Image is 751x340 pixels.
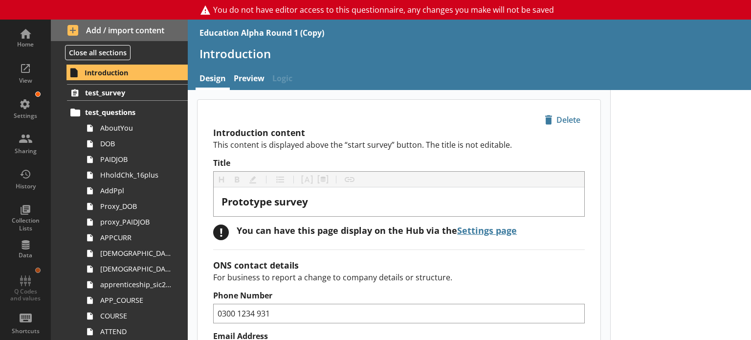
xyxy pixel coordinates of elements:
[51,20,188,41] button: Add / import content
[85,68,170,77] span: Introduction
[230,69,268,90] a: Preview
[67,105,188,120] a: test_questions
[100,327,174,336] span: ATTEND
[82,199,188,214] a: Proxy_DOB
[100,139,174,148] span: DOB
[100,155,174,164] span: PAIDJOB
[82,277,188,293] a: apprenticeship_sic2007_industry
[268,69,296,90] span: Logic
[213,272,585,283] p: For business to report a change to company details or structure.
[85,88,170,97] span: test_survey
[67,25,172,36] span: Add / import content
[8,112,43,120] div: Settings
[100,217,174,227] span: proxy_PAIDJOB
[213,291,585,301] label: Phone Number
[213,127,585,138] h2: Introduction content
[82,183,188,199] a: AddPpl
[199,46,739,61] h1: Introduction
[82,230,188,246] a: APPCURR
[100,186,174,195] span: AddPpl
[82,261,188,277] a: [DEMOGRAPHIC_DATA]_soc2020_job_title
[67,84,188,101] a: test_survey
[221,195,308,208] span: Prototype survey
[100,295,174,305] span: APP_COURSE
[82,308,188,324] a: COURSE
[85,108,170,117] span: test_questions
[82,214,188,230] a: proxy_PAIDJOB
[8,41,43,48] div: Home
[8,77,43,85] div: View
[196,69,230,90] a: Design
[213,158,585,168] label: Title
[8,182,43,190] div: History
[82,167,188,183] a: HholdChk_16plus
[221,195,576,208] div: Title
[100,264,174,273] span: [DEMOGRAPHIC_DATA]_soc2020_job_title
[199,27,324,38] div: Education Alpha Round 1 (Copy)
[65,45,131,60] button: Close all sections
[8,251,43,259] div: Data
[82,136,188,152] a: DOB
[213,139,585,150] p: This content is displayed above the “start survey” button. The title is not editable.
[100,202,174,211] span: Proxy_DOB
[100,170,174,180] span: HholdChk_16plus
[541,112,584,128] span: Delete
[82,246,188,261] a: [DEMOGRAPHIC_DATA]_main_job
[82,152,188,167] a: PAIDJOB
[100,123,174,133] span: AboutYou
[540,112,585,128] button: Delete
[100,280,174,289] span: apprenticeship_sic2007_industry
[100,311,174,320] span: COURSE
[457,225,517,236] a: Settings page
[82,324,188,340] a: ATTEND
[66,65,188,80] a: Introduction
[82,120,188,136] a: AboutYou
[8,217,43,232] div: Collection Lists
[100,249,174,258] span: [DEMOGRAPHIC_DATA]_main_job
[213,225,229,240] div: !
[8,147,43,155] div: Sharing
[82,293,188,308] a: APP_COURSE
[100,233,174,242] span: APPCURR
[213,259,585,271] h2: ONS contact details
[8,327,43,335] div: Shortcuts
[237,225,517,236] div: You can have this page display on the Hub via the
